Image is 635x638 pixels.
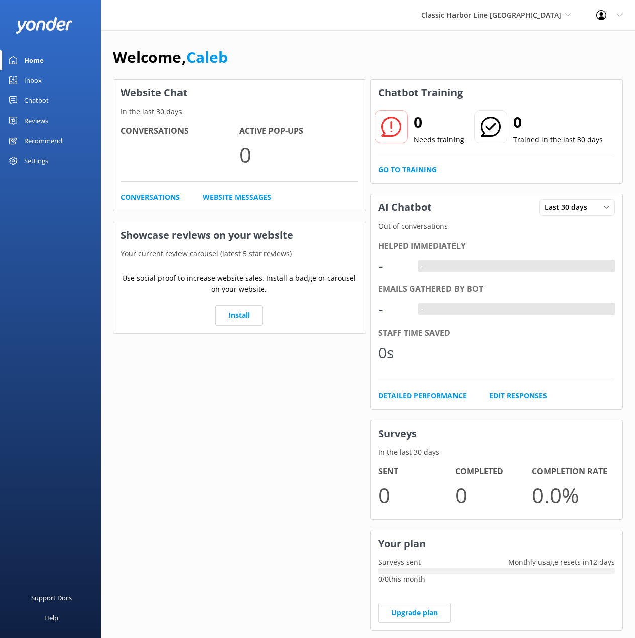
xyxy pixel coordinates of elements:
[414,134,464,145] p: Needs training
[378,283,615,296] div: Emails gathered by bot
[378,327,615,340] div: Staff time saved
[113,106,366,117] p: In the last 30 days
[418,260,426,273] div: -
[24,111,48,131] div: Reviews
[418,303,426,316] div: -
[378,603,451,623] a: Upgrade plan
[371,221,623,232] p: Out of conversations
[378,574,615,585] p: 0 / 0 this month
[215,305,263,326] a: Install
[371,447,623,458] p: In the last 30 days
[501,557,622,568] p: Monthly usage resets in 12 days
[113,222,366,248] h3: Showcase reviews on your website
[239,125,358,138] h4: Active Pop-ups
[31,588,72,608] div: Support Docs
[532,465,609,478] h4: Completion Rate
[203,192,271,203] a: Website Messages
[24,90,49,111] div: Chatbot
[378,341,408,365] div: 0s
[378,164,437,175] a: Go to Training
[186,47,228,67] a: Caleb
[24,50,44,70] div: Home
[24,70,42,90] div: Inbox
[15,17,73,34] img: yonder-white-logo.png
[239,138,358,171] p: 0
[121,273,358,295] p: Use social proof to increase website sales. Install a badge or carousel on your website.
[378,478,455,512] p: 0
[378,240,615,253] div: Helped immediately
[378,390,467,401] a: Detailed Performance
[421,10,561,20] span: Classic Harbor Line [GEOGRAPHIC_DATA]
[545,202,593,213] span: Last 30 days
[121,125,239,138] h4: Conversations
[371,80,470,106] h3: Chatbot Training
[513,110,603,134] h2: 0
[371,530,623,557] h3: Your plan
[371,194,439,221] h3: AI Chatbot
[378,465,455,478] h4: Sent
[455,478,532,512] p: 0
[24,151,48,171] div: Settings
[113,80,366,106] h3: Website Chat
[513,134,603,145] p: Trained in the last 30 days
[371,557,428,568] p: Surveys sent
[113,45,228,69] h1: Welcome,
[532,478,609,512] p: 0.0 %
[371,420,623,447] h3: Surveys
[378,254,408,278] div: -
[121,192,180,203] a: Conversations
[378,297,408,322] div: -
[414,110,464,134] h2: 0
[44,608,58,628] div: Help
[489,390,547,401] a: Edit Responses
[24,131,62,151] div: Recommend
[455,465,532,478] h4: Completed
[113,248,366,259] p: Your current review carousel (latest 5 star reviews)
